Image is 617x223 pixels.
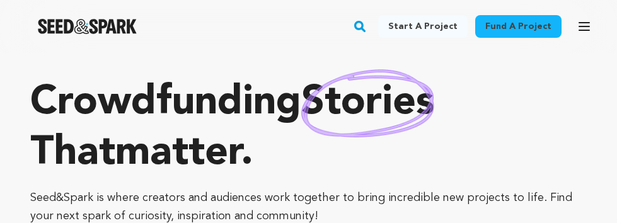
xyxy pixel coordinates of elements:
[115,134,241,174] span: matter
[301,69,434,138] img: hand sketched image
[38,19,137,34] img: Seed&Spark Logo Dark Mode
[30,78,587,179] p: Crowdfunding that .
[378,15,468,38] a: Start a project
[475,15,562,38] a: Fund a project
[38,19,137,34] a: Seed&Spark Homepage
